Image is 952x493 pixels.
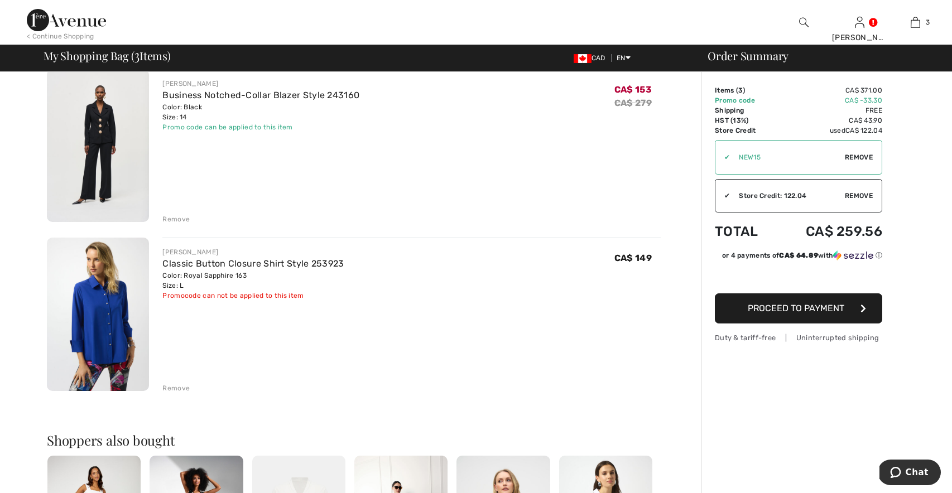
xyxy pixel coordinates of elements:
img: Business Notched-Collar Blazer Style 243160 [47,69,149,223]
img: Sezzle [833,250,873,260]
div: [PERSON_NAME] [832,32,887,43]
div: Remove [162,383,190,393]
div: Promo code can be applied to this item [162,122,359,132]
img: 1ère Avenue [27,9,106,31]
span: CA$ 64.89 [779,252,818,259]
div: or 4 payments ofCA$ 64.89withSezzle Click to learn more about Sezzle [715,250,882,264]
span: CA$ 149 [614,253,652,263]
span: CA$ 122.04 [845,127,882,134]
iframe: Opens a widget where you can chat to one of our agents [879,460,941,487]
img: My Bag [911,16,920,29]
div: or 4 payments of with [722,250,882,260]
img: Classic Button Closure Shirt Style 253923 [47,238,149,391]
span: Remove [845,152,873,162]
span: 3 [134,47,140,62]
span: Proceed to Payment [748,303,844,313]
span: My Shopping Bag ( Items) [44,50,171,61]
td: Shipping [715,105,775,115]
h2: Shoppers also bought [47,433,661,447]
span: Remove [845,191,873,201]
img: search the website [799,16,809,29]
div: Order Summary [694,50,945,61]
a: Classic Button Closure Shirt Style 253923 [162,258,344,269]
a: Sign In [855,17,864,27]
td: CA$ 43.90 [775,115,882,125]
a: 3 [888,16,943,29]
span: 3 [926,17,930,27]
div: ✔ [715,191,730,201]
td: HST (13%) [715,115,775,125]
td: CA$ 371.00 [775,85,882,95]
td: Total [715,212,775,250]
a: Business Notched-Collar Blazer Style 243160 [162,90,359,100]
div: Store Credit: 122.04 [730,191,845,201]
s: CA$ 279 [614,98,652,108]
button: Proceed to Payment [715,293,882,323]
div: Duty & tariff-free | Uninterrupted shipping [715,332,882,343]
img: Canadian Dollar [574,54,592,63]
input: Promo code [730,141,845,174]
div: ✔ [715,152,730,162]
div: < Continue Shopping [27,31,94,41]
td: CA$ -33.30 [775,95,882,105]
td: Free [775,105,882,115]
td: Promo code [715,95,775,105]
iframe: PayPal-paypal [715,264,882,289]
img: My Info [855,16,864,29]
span: CA$ 153 [614,84,652,95]
div: [PERSON_NAME] [162,79,359,89]
td: CA$ 259.56 [775,212,882,250]
span: EN [617,54,631,62]
div: Color: Black Size: 14 [162,102,359,122]
div: Remove [162,214,190,224]
td: used [775,125,882,136]
td: Store Credit [715,125,775,136]
td: Items ( ) [715,85,775,95]
div: Promocode can not be applied to this item [162,291,344,301]
div: [PERSON_NAME] [162,247,344,257]
span: 3 [738,86,743,94]
div: Color: Royal Sapphire 163 Size: L [162,270,344,291]
span: CAD [574,54,610,62]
